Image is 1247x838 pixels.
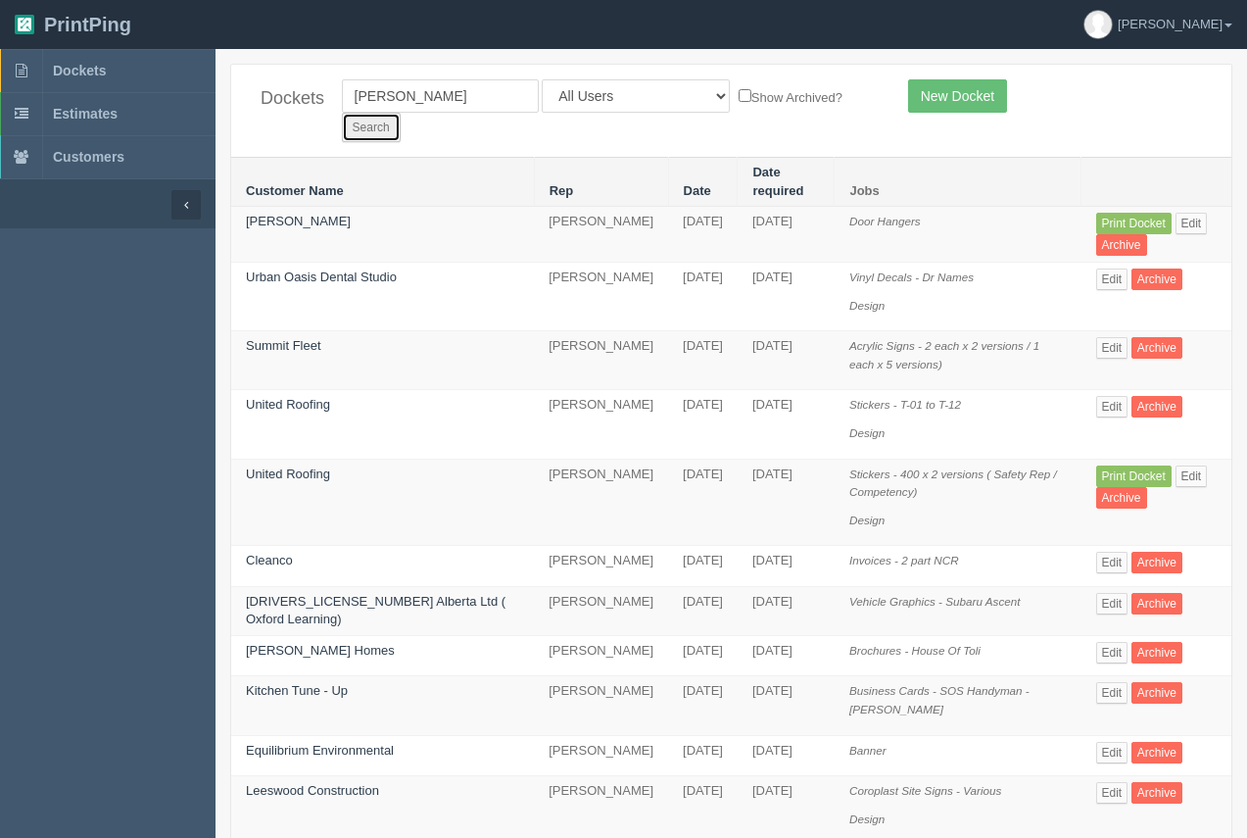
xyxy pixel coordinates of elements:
h4: Dockets [261,89,312,109]
td: [DATE] [738,586,835,635]
th: Jobs [835,158,1081,207]
a: Archive [1096,487,1147,509]
a: Edit [1096,552,1128,573]
label: Show Archived? [739,85,842,108]
a: Customer Name [246,183,344,198]
input: Search [342,113,401,142]
i: Coroplast Site Signs - Various [849,784,1001,797]
a: [PERSON_NAME] Homes [246,643,395,658]
td: [DATE] [738,459,835,546]
td: [DATE] [738,263,835,331]
img: logo-3e63b451c926e2ac314895c53de4908e5d424f24456219fb08d385ab2e579770.png [15,15,34,34]
a: Summit Fleet [246,338,321,353]
i: Design [849,299,885,312]
a: Edit [1175,466,1208,487]
td: [DATE] [668,207,738,263]
a: Archive [1131,782,1182,804]
span: Dockets [53,63,106,78]
td: [DATE] [738,207,835,263]
i: Stickers - T-01 to T-12 [849,398,961,411]
i: Design [849,813,885,825]
td: [DATE] [668,331,738,390]
td: [DATE] [668,635,738,676]
td: [DATE] [668,546,738,587]
i: Stickers - 400 x 2 versions ( Safety Rep / Competency) [849,468,1057,499]
i: Business Cards - SOS Handyman - [PERSON_NAME] [849,684,1030,715]
td: [DATE] [738,546,835,587]
i: Acrylic Signs - 2 each x 2 versions / 1 each x 5 versions) [849,339,1039,370]
a: Archive [1131,593,1182,615]
a: Equilibrium Environmental [246,743,394,758]
a: Cleanco [246,553,293,567]
td: [PERSON_NAME] [534,459,668,546]
a: Archive [1131,269,1182,290]
a: United Roofing [246,397,330,412]
i: Vehicle Graphics - Subaru Ascent [849,595,1021,608]
a: United Roofing [246,467,330,481]
td: [DATE] [738,676,835,735]
a: Edit [1175,213,1208,234]
i: Banner [849,744,887,757]
a: [PERSON_NAME] [246,214,351,228]
td: [DATE] [668,459,738,546]
a: Edit [1096,782,1128,804]
td: [DATE] [668,390,738,459]
td: [DATE] [738,735,835,776]
img: avatar_default-7531ab5dedf162e01f1e0bb0964e6a185e93c5c22dfe317fb01d7f8cd2b1632c.jpg [1084,11,1112,38]
a: Archive [1131,337,1182,359]
a: Edit [1096,682,1128,704]
td: [DATE] [738,331,835,390]
input: Show Archived? [739,89,751,102]
a: Date [684,183,711,198]
a: Leeswood Construction [246,783,379,798]
td: [PERSON_NAME] [534,586,668,635]
a: Edit [1096,642,1128,664]
td: [DATE] [668,735,738,776]
i: Design [849,426,885,439]
a: Archive [1131,396,1182,418]
td: [PERSON_NAME] [534,331,668,390]
td: [DATE] [668,586,738,635]
i: Design [849,514,885,526]
td: [PERSON_NAME] [534,735,668,776]
i: Brochures - House Of Toli [849,644,981,657]
td: [DATE] [668,263,738,331]
td: [DATE] [738,635,835,676]
td: [PERSON_NAME] [534,390,668,459]
td: [PERSON_NAME] [534,207,668,263]
a: Edit [1096,337,1128,359]
a: Edit [1096,593,1128,615]
a: Edit [1096,742,1128,764]
td: [PERSON_NAME] [534,263,668,331]
a: Edit [1096,269,1128,290]
td: [PERSON_NAME] [534,676,668,735]
td: [PERSON_NAME] [534,546,668,587]
td: [PERSON_NAME] [534,635,668,676]
a: Print Docket [1096,466,1172,487]
i: Invoices - 2 part NCR [849,554,959,567]
a: Urban Oasis Dental Studio [246,270,397,284]
i: Door Hangers [849,215,921,227]
input: Customer Name [342,79,539,113]
a: Archive [1096,234,1147,256]
a: Archive [1131,682,1182,704]
a: Archive [1131,742,1182,764]
a: Rep [550,183,574,198]
a: Date required [752,165,803,198]
a: Print Docket [1096,213,1172,234]
a: Edit [1096,396,1128,418]
td: [DATE] [668,676,738,735]
span: Customers [53,149,124,165]
span: Estimates [53,106,118,122]
a: New Docket [908,79,1007,113]
a: Archive [1131,552,1182,573]
a: Kitchen Tune - Up [246,683,348,698]
td: [DATE] [738,390,835,459]
i: Vinyl Decals - Dr Names [849,271,974,283]
a: Archive [1131,642,1182,664]
a: [DRIVERS_LICENSE_NUMBER] Alberta Ltd ( Oxford Learning) [246,594,505,627]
